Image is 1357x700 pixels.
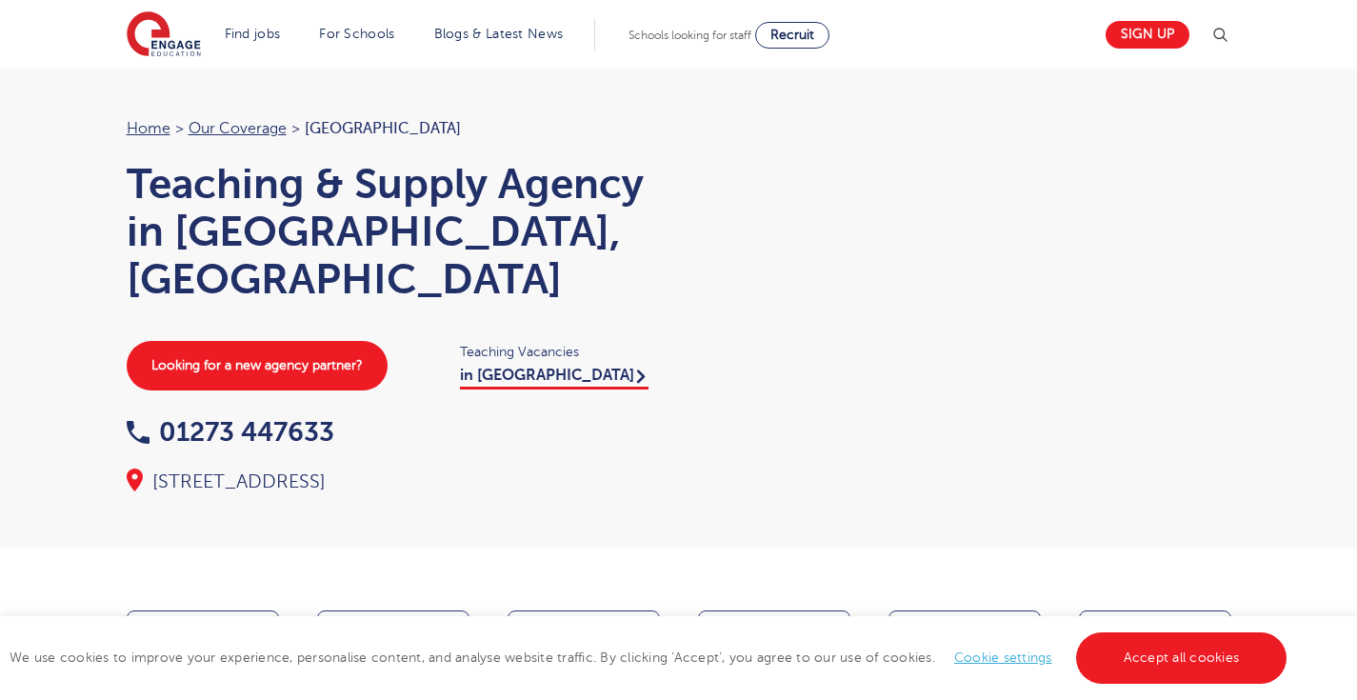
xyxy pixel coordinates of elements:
a: Home [127,120,170,137]
span: Teaching Vacancies [460,341,660,363]
nav: breadcrumb [127,116,660,141]
a: Recruit [755,22,829,49]
span: Recruit [770,28,814,42]
a: Cookie settings [954,650,1052,665]
a: Accept all cookies [1076,632,1287,684]
a: Find jobs [225,27,281,41]
a: in [GEOGRAPHIC_DATA] [460,367,649,390]
a: For Schools [319,27,394,41]
span: > [175,120,184,137]
a: Blogs & Latest News [434,27,564,41]
h1: Teaching & Supply Agency in [GEOGRAPHIC_DATA], [GEOGRAPHIC_DATA] [127,160,660,303]
a: Our coverage [189,120,287,137]
a: Looking for a new agency partner? [127,341,388,390]
span: We use cookies to improve your experience, personalise content, and analyse website traffic. By c... [10,650,1291,665]
span: [GEOGRAPHIC_DATA] [305,120,461,137]
span: > [291,120,300,137]
a: 01273 447633 [127,417,334,447]
div: [STREET_ADDRESS] [127,469,660,495]
span: Schools looking for staff [629,29,751,42]
img: Engage Education [127,11,201,59]
a: Sign up [1106,21,1189,49]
